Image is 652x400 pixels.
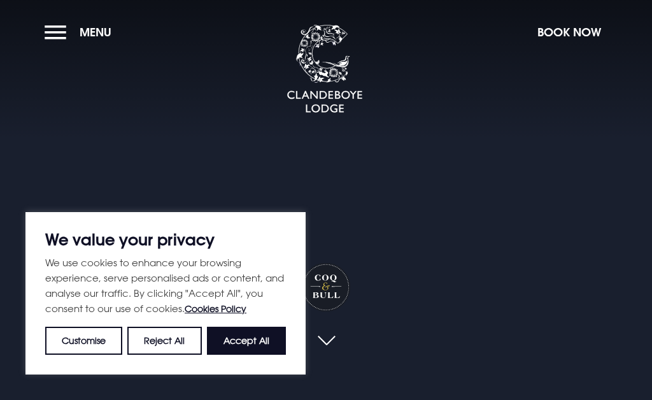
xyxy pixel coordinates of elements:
h1: Coq & Bull [302,263,351,312]
div: We value your privacy [25,212,306,375]
button: Book Now [531,18,607,46]
button: Menu [45,18,118,46]
button: Reject All [127,327,201,355]
span: Menu [80,25,111,39]
button: Accept All [207,327,286,355]
p: We value your privacy [45,232,286,247]
a: Cookies Policy [185,303,246,314]
button: Customise [45,327,122,355]
p: We use cookies to enhance your browsing experience, serve personalised ads or content, and analys... [45,255,286,317]
img: Clandeboye Lodge [287,25,363,114]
